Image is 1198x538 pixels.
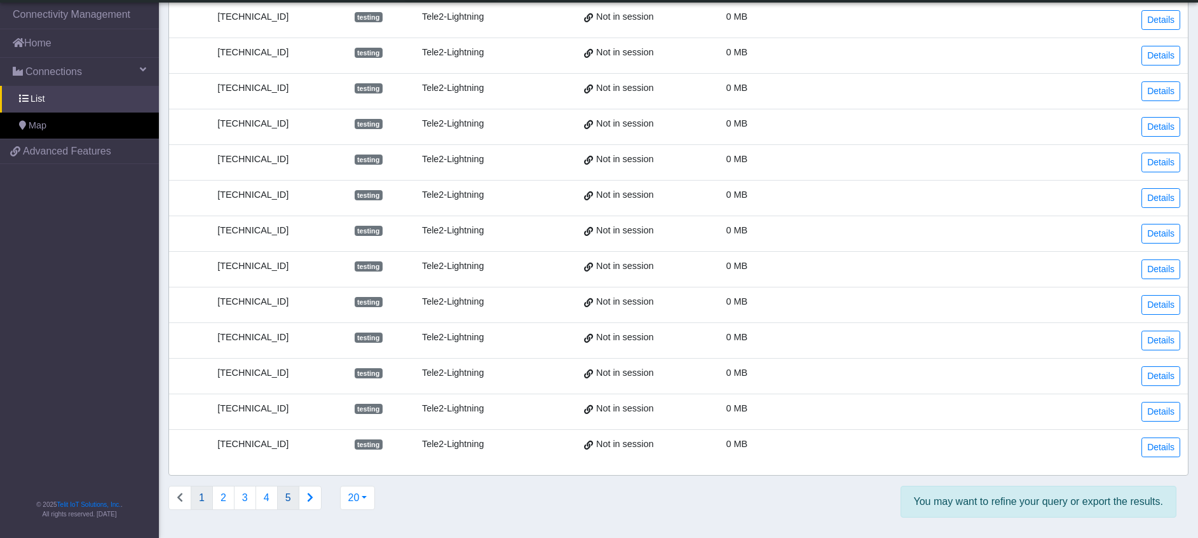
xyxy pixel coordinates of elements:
div: You may want to refine your query or export the results. [901,486,1177,518]
span: testing [355,48,383,58]
span: testing [355,404,383,414]
a: Telit IoT Solutions, Inc. [57,501,121,508]
span: testing [355,155,383,165]
div: [TECHNICAL_ID] [177,402,329,416]
button: 4 [255,486,278,510]
div: Tele2-Lightning [407,81,499,95]
span: 0 MB [726,11,747,22]
div: Tele2-Lightning [407,188,499,202]
div: [TECHNICAL_ID] [177,259,329,273]
span: testing [355,297,383,307]
div: [TECHNICAL_ID] [177,188,329,202]
span: Not in session [596,331,653,345]
div: Tele2-Lightning [407,224,499,238]
span: Not in session [596,224,653,238]
div: [TECHNICAL_ID] [177,81,329,95]
a: Details [1141,10,1180,30]
span: Not in session [596,10,653,24]
span: Not in session [596,438,653,452]
span: 0 MB [726,118,747,128]
span: Not in session [596,366,653,380]
a: Details [1141,331,1180,350]
span: testing [355,368,383,378]
span: 0 MB [726,47,747,57]
div: Tele2-Lightning [407,438,499,452]
span: Not in session [596,153,653,167]
button: 20 [340,486,376,510]
span: 0 MB [726,190,747,200]
a: Details [1141,402,1180,422]
nav: Connections list navigation [168,486,322,510]
span: testing [355,12,383,22]
span: 0 MB [726,439,747,449]
span: Not in session [596,117,653,131]
span: Map [29,119,46,133]
a: Details [1141,81,1180,101]
span: Not in session [596,295,653,309]
span: Connections [25,64,82,79]
div: [TECHNICAL_ID] [177,46,329,60]
button: 5 [277,486,299,510]
a: Details [1141,117,1180,137]
div: Tele2-Lightning [407,259,499,273]
span: 0 MB [726,403,747,413]
span: testing [355,226,383,236]
div: [TECHNICAL_ID] [177,117,329,131]
div: Tele2-Lightning [407,10,499,24]
div: Tele2-Lightning [407,46,499,60]
div: [TECHNICAL_ID] [177,331,329,345]
div: Tele2-Lightning [407,402,499,416]
a: Details [1141,46,1180,66]
span: testing [355,83,383,93]
div: [TECHNICAL_ID] [177,224,329,238]
button: 2 [212,486,235,510]
div: [TECHNICAL_ID] [177,153,329,167]
div: [TECHNICAL_ID] [177,295,329,309]
a: Details [1141,224,1180,244]
span: testing [355,333,383,343]
a: Details [1141,153,1180,172]
span: Not in session [596,81,653,95]
span: 0 MB [726,154,747,164]
span: List [31,92,44,106]
span: 0 MB [726,225,747,235]
span: 0 MB [726,296,747,307]
div: Tele2-Lightning [407,366,499,380]
span: testing [355,190,383,200]
a: Details [1141,438,1180,457]
span: Not in session [596,46,653,60]
div: [TECHNICAL_ID] [177,10,329,24]
span: Not in session [596,402,653,416]
span: Advanced Features [23,144,111,159]
button: 3 [234,486,256,510]
span: testing [355,439,383,450]
span: testing [355,261,383,272]
button: 1 [191,486,213,510]
div: Tele2-Lightning [407,117,499,131]
span: Not in session [596,259,653,273]
div: Tele2-Lightning [407,331,499,345]
span: Not in session [596,188,653,202]
span: testing [355,119,383,129]
div: Tele2-Lightning [407,295,499,309]
div: [TECHNICAL_ID] [177,366,329,380]
div: Tele2-Lightning [407,153,499,167]
a: Details [1141,259,1180,279]
span: 0 MB [726,261,747,271]
a: Details [1141,295,1180,315]
div: [TECHNICAL_ID] [177,438,329,452]
span: 0 MB [726,332,747,342]
a: Details [1141,366,1180,386]
a: Details [1141,188,1180,208]
span: 0 MB [726,83,747,93]
span: 0 MB [726,368,747,378]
